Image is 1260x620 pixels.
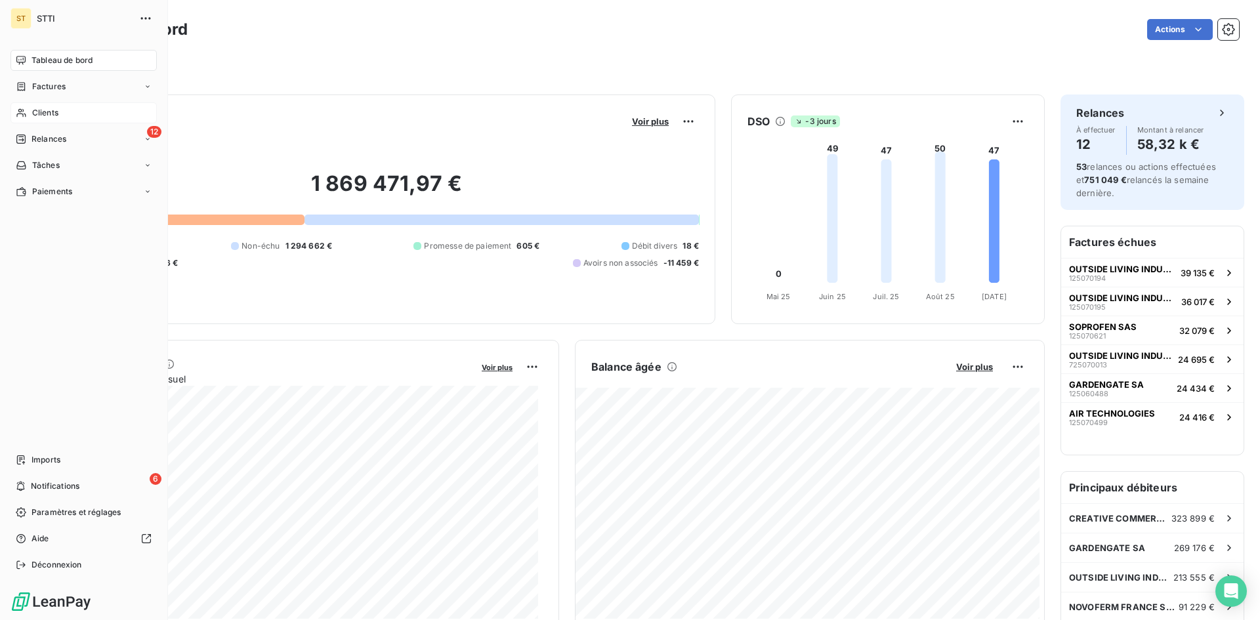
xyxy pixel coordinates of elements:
[632,240,678,252] span: Débit divers
[1076,105,1124,121] h6: Relances
[516,240,539,252] span: 605 €
[1069,390,1108,398] span: 125060488
[1084,175,1126,185] span: 751 049 €
[1061,258,1244,287] button: OUTSIDE LIVING INDUSTRIES FRAN12507019439 135 €
[1061,287,1244,316] button: OUTSIDE LIVING INDUSTRIES FRAN12507019536 017 €
[952,361,997,373] button: Voir plus
[31,54,93,66] span: Tableau de bord
[1147,19,1213,40] button: Actions
[1173,572,1215,583] span: 213 555 €
[1181,297,1215,307] span: 36 017 €
[682,240,699,252] span: 18 €
[1069,264,1175,274] span: OUTSIDE LIVING INDUSTRIES FRAN
[31,506,121,518] span: Paramètres et réglages
[926,292,955,301] tspan: Août 25
[10,8,31,29] div: ST
[1069,543,1145,553] span: GARDENGATE SA
[74,372,472,386] span: Chiffre d'affaires mensuel
[32,81,66,93] span: Factures
[37,13,131,24] span: STTI
[747,114,770,129] h6: DSO
[583,257,658,269] span: Avoirs non associés
[1181,268,1215,278] span: 39 135 €
[819,292,846,301] tspan: Juin 25
[1069,274,1106,282] span: 125070194
[1069,572,1173,583] span: OUTSIDE LIVING INDUSTRIES FRAN
[1061,344,1244,373] button: OUTSIDE LIVING INDUSTRIES FRAN72507001324 695 €
[1069,321,1137,332] span: SOPROFEN SAS
[1061,402,1244,431] button: AIR TECHNOLOGIES12507049924 416 €
[31,133,66,145] span: Relances
[1177,383,1215,394] span: 24 434 €
[1171,513,1215,524] span: 323 899 €
[1069,332,1106,340] span: 125070621
[10,591,92,612] img: Logo LeanPay
[150,473,161,485] span: 6
[628,115,673,127] button: Voir plus
[1069,379,1144,390] span: GARDENGATE SA
[285,240,333,252] span: 1 294 662 €
[74,171,699,210] h2: 1 869 471,97 €
[982,292,1007,301] tspan: [DATE]
[31,454,60,466] span: Imports
[956,362,993,372] span: Voir plus
[1069,350,1173,361] span: OUTSIDE LIVING INDUSTRIES FRAN
[663,257,699,269] span: -11 459 €
[591,359,661,375] h6: Balance âgée
[1179,412,1215,423] span: 24 416 €
[1069,361,1107,369] span: 725070013
[873,292,899,301] tspan: Juil. 25
[241,240,280,252] span: Non-échu
[31,480,79,492] span: Notifications
[1069,513,1171,524] span: CREATIVE COMMERCE PARTNERS
[1061,316,1244,344] button: SOPROFEN SAS12507062132 079 €
[1179,602,1215,612] span: 91 229 €
[31,533,49,545] span: Aide
[1069,293,1176,303] span: OUTSIDE LIVING INDUSTRIES FRAN
[1069,419,1108,426] span: 125070499
[1069,602,1179,612] span: NOVOFERM FRANCE SAS
[766,292,791,301] tspan: Mai 25
[1061,226,1244,258] h6: Factures échues
[32,107,58,119] span: Clients
[1061,373,1244,402] button: GARDENGATE SA12506048824 434 €
[1076,134,1116,155] h4: 12
[1076,161,1087,172] span: 53
[1178,354,1215,365] span: 24 695 €
[478,361,516,373] button: Voir plus
[424,240,511,252] span: Promesse de paiement
[632,116,669,127] span: Voir plus
[10,528,157,549] a: Aide
[1069,408,1155,419] span: AIR TECHNOLOGIES
[1137,134,1204,155] h4: 58,32 k €
[147,126,161,138] span: 12
[1137,126,1204,134] span: Montant à relancer
[1076,126,1116,134] span: À effectuer
[791,115,839,127] span: -3 jours
[1179,325,1215,336] span: 32 079 €
[1215,575,1247,607] div: Open Intercom Messenger
[1174,543,1215,553] span: 269 176 €
[32,159,60,171] span: Tâches
[1076,161,1216,198] span: relances ou actions effectuées et relancés la semaine dernière.
[32,186,72,197] span: Paiements
[482,363,513,372] span: Voir plus
[1061,472,1244,503] h6: Principaux débiteurs
[31,559,82,571] span: Déconnexion
[1069,303,1106,311] span: 125070195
